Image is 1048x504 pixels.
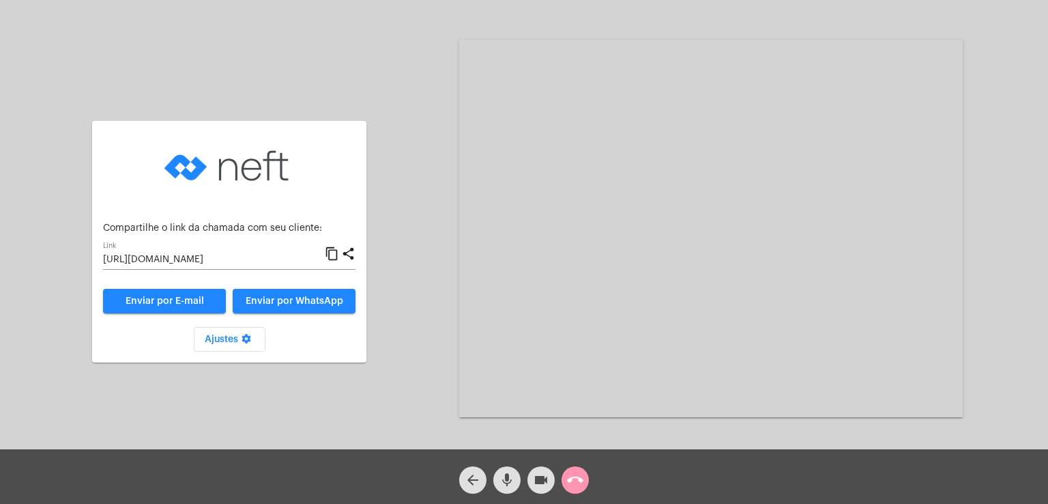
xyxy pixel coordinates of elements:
mat-icon: settings [238,333,254,350]
mat-icon: share [341,246,355,262]
mat-icon: arrow_back [465,472,481,488]
span: Ajustes [205,335,254,344]
span: Enviar por WhatsApp [246,296,343,306]
p: Compartilhe o link da chamada com seu cliente: [103,223,355,234]
mat-icon: videocam [533,472,549,488]
mat-icon: mic [499,472,515,488]
span: Enviar por E-mail [126,296,204,306]
a: Enviar por E-mail [103,289,226,313]
button: Ajustes [194,327,265,352]
button: Enviar por WhatsApp [233,289,355,313]
mat-icon: call_end [567,472,583,488]
img: logo-neft-novo-2.png [161,132,297,200]
mat-icon: content_copy [325,246,339,262]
